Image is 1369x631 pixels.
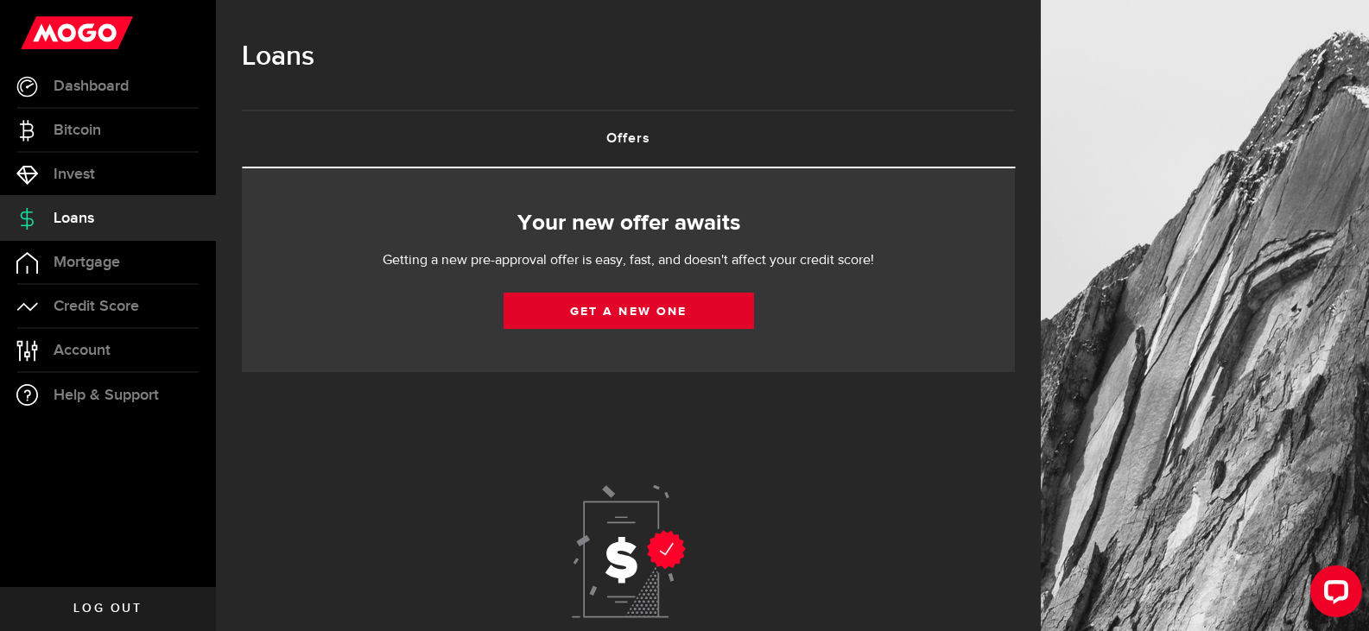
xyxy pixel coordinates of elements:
[54,388,159,403] span: Help & Support
[331,250,927,271] p: Getting a new pre-approval offer is easy, fast, and doesn't affect your credit score!
[54,343,111,358] span: Account
[242,111,1015,167] a: Offers
[54,167,95,182] span: Invest
[54,255,120,270] span: Mortgage
[54,123,101,138] span: Bitcoin
[54,211,94,226] span: Loans
[73,603,142,615] span: Log out
[54,79,129,94] span: Dashboard
[242,110,1015,168] ul: Tabs Navigation
[1296,558,1369,631] iframe: LiveChat chat widget
[242,35,1015,79] h1: Loans
[54,299,139,314] span: Credit Score
[504,293,754,329] a: Get a new one
[268,205,989,242] h2: Your new offer awaits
